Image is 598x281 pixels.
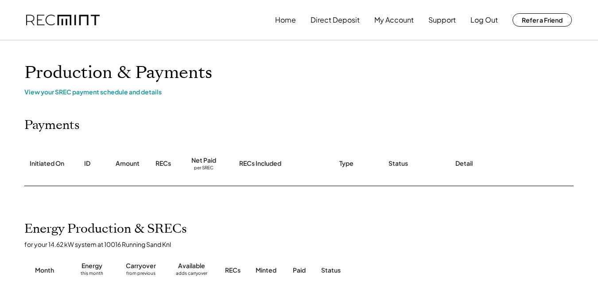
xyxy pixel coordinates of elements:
button: Home [275,11,296,29]
div: ID [84,159,90,168]
h2: Energy Production & SRECs [24,222,187,237]
div: Type [339,159,353,168]
div: Minted [256,266,276,275]
div: for your 14.62 kW system at 10016 Running Sand Knl [24,240,582,248]
button: Direct Deposit [311,11,360,29]
div: per SREC [194,165,214,172]
h1: Production & Payments [24,62,574,83]
div: Carryover [126,261,156,270]
div: Paid [293,266,306,275]
div: RECs Included [239,159,281,168]
div: Net Paid [191,156,216,165]
div: Status [388,159,408,168]
button: Log Out [470,11,498,29]
div: Detail [455,159,473,168]
div: RECs [225,266,241,275]
div: RECs [155,159,171,168]
h2: Payments [24,118,80,133]
div: from previous [126,270,155,279]
img: recmint-logotype%403x.png [26,15,100,26]
button: Support [428,11,456,29]
div: Amount [116,159,140,168]
button: Refer a Friend [513,13,572,27]
div: Status [321,266,472,275]
div: Initiated On [30,159,64,168]
div: View your SREC payment schedule and details [24,88,574,96]
div: adds carryover [176,270,207,279]
div: Energy [82,261,102,270]
button: My Account [374,11,414,29]
div: Month [35,266,54,275]
div: this month [81,270,103,279]
div: Available [178,261,205,270]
